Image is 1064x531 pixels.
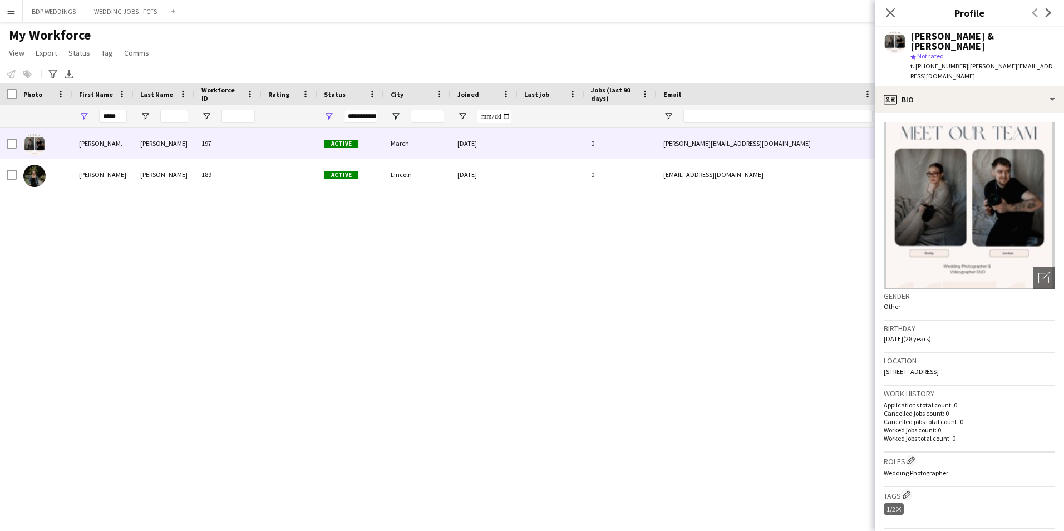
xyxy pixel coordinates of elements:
p: Worked jobs count: 0 [884,426,1055,434]
img: Emily Jenkinson [23,165,46,187]
button: BDP WEDDINGS [23,1,85,22]
button: Open Filter Menu [201,111,211,121]
div: [PERSON_NAME] & [PERSON_NAME] [910,31,1055,51]
span: Jobs (last 90 days) [591,86,637,102]
app-action-btn: Advanced filters [46,67,60,81]
a: Export [31,46,62,60]
a: View [4,46,29,60]
span: [STREET_ADDRESS] [884,367,939,376]
p: Cancelled jobs count: 0 [884,409,1055,417]
span: | [PERSON_NAME][EMAIL_ADDRESS][DOMAIN_NAME] [910,62,1053,80]
span: Not rated [917,52,944,60]
img: Crew avatar or photo [884,122,1055,289]
div: 197 [195,128,262,159]
p: Cancelled jobs total count: 0 [884,417,1055,426]
a: Status [64,46,95,60]
div: Open photos pop-in [1033,267,1055,289]
span: Status [324,90,346,99]
input: First Name Filter Input [99,110,127,123]
span: Last Name [140,90,173,99]
input: City Filter Input [411,110,444,123]
div: Bio [875,86,1064,113]
input: Joined Filter Input [477,110,511,123]
span: My Workforce [9,27,91,43]
h3: Tags [884,489,1055,501]
div: 0 [584,128,657,159]
p: Applications total count: 0 [884,401,1055,409]
div: 189 [195,159,262,190]
h3: Work history [884,389,1055,399]
span: City [391,90,403,99]
div: [DATE] [451,128,518,159]
span: Rating [268,90,289,99]
input: Workforce ID Filter Input [221,110,255,123]
div: 1/2 [884,503,904,515]
button: Open Filter Menu [391,111,401,121]
h3: Location [884,356,1055,366]
span: Active [324,140,358,148]
span: First Name [79,90,113,99]
button: Open Filter Menu [324,111,334,121]
h3: Roles [884,455,1055,466]
img: Emily & Jordan Richardson [23,134,46,156]
span: Tag [101,48,113,58]
div: [PERSON_NAME][EMAIL_ADDRESS][DOMAIN_NAME] [657,128,879,159]
button: Open Filter Menu [663,111,673,121]
input: Email Filter Input [683,110,873,123]
div: Lincoln [384,159,451,190]
div: [EMAIL_ADDRESS][DOMAIN_NAME] [657,159,879,190]
span: Photo [23,90,42,99]
h3: Gender [884,291,1055,301]
span: Export [36,48,57,58]
div: March [384,128,451,159]
h3: Profile [875,6,1064,20]
span: Other [884,302,900,311]
div: [DATE] [451,159,518,190]
span: Active [324,171,358,179]
button: Open Filter Menu [457,111,467,121]
span: Joined [457,90,479,99]
div: [PERSON_NAME] [134,159,195,190]
button: WEDDING JOBS - FCFS [85,1,166,22]
div: [PERSON_NAME] & [PERSON_NAME] [72,128,134,159]
span: Last job [524,90,549,99]
app-action-btn: Export XLSX [62,67,76,81]
div: [PERSON_NAME] [134,128,195,159]
span: t. [PHONE_NUMBER] [910,62,968,70]
p: Worked jobs total count: 0 [884,434,1055,442]
input: Last Name Filter Input [160,110,188,123]
span: Email [663,90,681,99]
span: Comms [124,48,149,58]
div: 0 [584,159,657,190]
button: Open Filter Menu [140,111,150,121]
span: [DATE] (28 years) [884,335,931,343]
span: Workforce ID [201,86,242,102]
span: Status [68,48,90,58]
h3: Birthday [884,323,1055,333]
span: Wedding Photographer [884,469,948,477]
button: Open Filter Menu [79,111,89,121]
a: Tag [97,46,117,60]
span: View [9,48,24,58]
a: Comms [120,46,154,60]
div: [PERSON_NAME] [72,159,134,190]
